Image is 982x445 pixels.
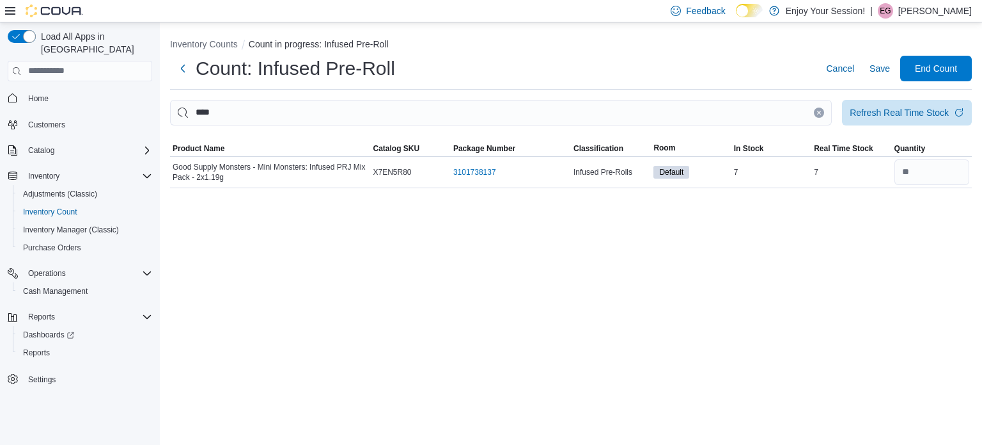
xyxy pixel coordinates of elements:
button: Inventory Count [13,203,157,221]
a: Customers [23,117,70,133]
span: Customers [28,120,65,130]
span: Load All Apps in [GEOGRAPHIC_DATA] [36,30,152,56]
span: Catalog SKU [373,143,420,154]
a: 3101738137 [453,167,496,177]
button: Inventory [3,167,157,185]
button: Operations [23,266,71,281]
button: Reports [3,308,157,326]
span: Reports [28,312,55,322]
span: X7EN5R80 [373,167,412,177]
span: Inventory Count [18,204,152,220]
span: Reports [23,309,152,325]
button: Inventory [23,168,65,184]
button: Adjustments (Classic) [13,185,157,203]
span: Cancel [826,62,854,75]
button: Operations [3,264,157,282]
a: Home [23,91,54,106]
button: Save [864,56,895,81]
button: Reports [13,344,157,362]
span: End Count [915,62,957,75]
button: Inventory Manager (Classic) [13,221,157,239]
span: Settings [23,371,152,387]
span: Save [869,62,890,75]
p: Enjoy Your Session! [786,3,866,19]
button: Quantity [892,141,972,156]
span: Inventory [23,168,152,184]
a: Adjustments (Classic) [18,186,102,202]
span: Real Time Stock [814,143,873,154]
img: Cova [26,4,83,17]
button: Refresh Real Time Stock [842,100,972,125]
span: Adjustments (Classic) [18,186,152,202]
span: Operations [23,266,152,281]
span: Infused Pre-Rolls [573,167,632,177]
div: 7 [811,165,891,180]
button: Reports [23,309,60,325]
div: 7 [731,165,811,180]
span: Default [659,166,683,178]
span: Default [653,166,689,179]
button: Product Name [170,141,371,156]
button: Catalog [3,142,157,159]
span: Settings [28,375,56,385]
button: Home [3,89,157,108]
button: Inventory Counts [170,39,238,49]
div: Refresh Real Time Stock [850,106,949,119]
button: Real Time Stock [811,141,891,156]
span: Reports [23,348,50,358]
button: Package Number [451,141,571,156]
a: Reports [18,345,55,360]
div: Emily Garskey [878,3,893,19]
button: Count in progress: Infused Pre-Roll [249,39,389,49]
a: Cash Management [18,284,93,299]
span: Adjustments (Classic) [23,189,97,199]
p: [PERSON_NAME] [898,3,972,19]
nav: Complex example [8,84,152,422]
a: Dashboards [18,327,79,343]
a: Settings [23,372,61,387]
span: Cash Management [18,284,152,299]
span: Inventory Manager (Classic) [23,225,119,235]
span: Package Number [453,143,515,154]
span: Operations [28,268,66,279]
a: Purchase Orders [18,240,86,255]
span: Inventory Count [23,207,77,217]
span: Inventory Manager (Classic) [18,222,152,238]
nav: An example of EuiBreadcrumbs [170,38,972,53]
h1: Count: Infused Pre-Roll [196,56,395,81]
button: Purchase Orders [13,239,157,257]
span: Room [653,143,675,153]
a: Inventory Manager (Classic) [18,222,124,238]
p: | [870,3,873,19]
button: Catalog SKU [371,141,451,156]
a: Dashboards [13,326,157,344]
span: In Stock [734,143,764,154]
span: Reports [18,345,152,360]
button: Settings [3,369,157,388]
span: Product Name [173,143,224,154]
button: Cash Management [13,282,157,300]
span: Cash Management [23,286,88,296]
a: Inventory Count [18,204,82,220]
span: Purchase Orders [23,243,81,253]
span: EG [880,3,891,19]
span: Catalog [23,143,152,158]
span: Home [28,93,49,104]
span: Classification [573,143,623,154]
button: End Count [900,56,972,81]
span: Purchase Orders [18,240,152,255]
button: Next [170,56,196,81]
span: Home [23,90,152,106]
input: Dark Mode [736,4,763,17]
button: In Stock [731,141,811,156]
button: Customers [3,115,157,134]
button: Clear input [814,108,824,118]
span: Inventory [28,171,59,181]
input: This is a search bar. After typing your query, hit enter to filter the results lower in the page. [170,100,832,125]
button: Classification [571,141,651,156]
span: Feedback [686,4,725,17]
button: Cancel [821,56,859,81]
span: Dashboards [23,330,74,340]
button: Catalog [23,143,59,158]
span: Dark Mode [736,17,736,18]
